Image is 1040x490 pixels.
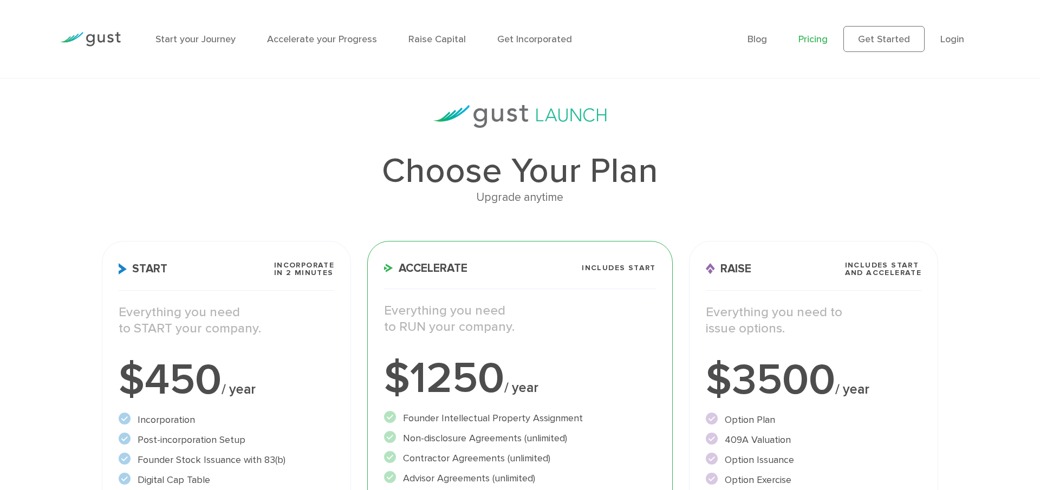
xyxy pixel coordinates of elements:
[60,32,121,47] img: Gust Logo
[119,304,334,337] p: Everything you need to START your company.
[384,264,393,272] img: Accelerate Icon
[706,304,921,337] p: Everything you need to issue options.
[384,451,656,466] li: Contractor Agreements (unlimited)
[384,263,467,274] span: Accelerate
[835,381,869,397] span: / year
[119,433,334,447] li: Post-incorporation Setup
[706,413,921,427] li: Option Plan
[119,263,127,275] img: Start Icon X2
[102,154,938,188] h1: Choose Your Plan
[706,473,921,487] li: Option Exercise
[706,263,751,275] span: Raise
[408,34,466,45] a: Raise Capital
[433,105,607,128] img: gust-launch-logos.svg
[384,357,656,400] div: $1250
[119,473,334,487] li: Digital Cap Table
[504,380,538,396] span: / year
[706,358,921,402] div: $3500
[706,453,921,467] li: Option Issuance
[274,262,334,277] span: Incorporate in 2 Minutes
[267,34,377,45] a: Accelerate your Progress
[845,262,922,277] span: Includes START and ACCELERATE
[843,26,925,52] a: Get Started
[706,433,921,447] li: 409A Valuation
[940,34,964,45] a: Login
[497,34,572,45] a: Get Incorporated
[119,358,334,402] div: $450
[384,411,656,426] li: Founder Intellectual Property Assignment
[119,453,334,467] li: Founder Stock Issuance with 83(b)
[222,381,256,397] span: / year
[706,263,715,275] img: Raise Icon
[155,34,236,45] a: Start your Journey
[384,471,656,486] li: Advisor Agreements (unlimited)
[747,34,767,45] a: Blog
[384,303,656,335] p: Everything you need to RUN your company.
[798,34,828,45] a: Pricing
[102,188,938,207] div: Upgrade anytime
[582,264,656,272] span: Includes START
[384,431,656,446] li: Non-disclosure Agreements (unlimited)
[119,263,167,275] span: Start
[119,413,334,427] li: Incorporation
